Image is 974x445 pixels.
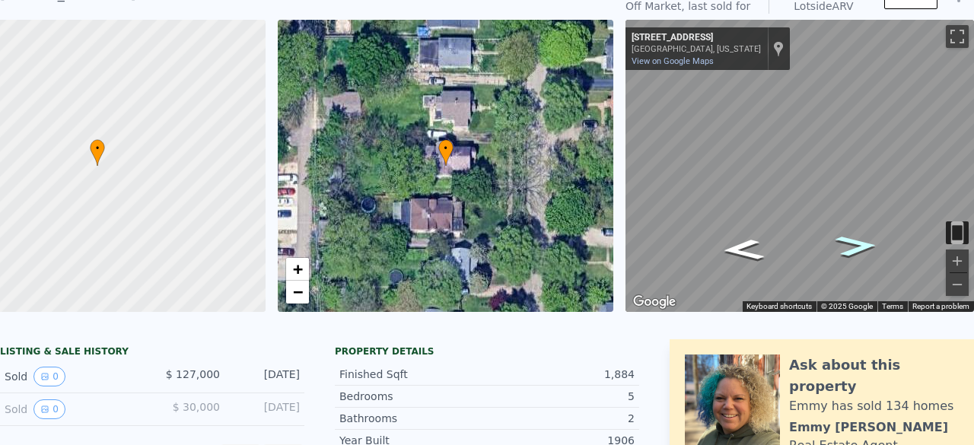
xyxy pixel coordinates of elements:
[629,292,680,312] a: Open this area in Google Maps (opens a new window)
[912,302,969,310] a: Report a problem
[335,345,639,358] div: Property details
[232,399,300,419] div: [DATE]
[625,20,974,312] div: Street View
[286,258,309,281] a: Zoom in
[487,389,635,404] div: 5
[946,221,969,244] button: Toggle motion tracking
[339,411,487,426] div: Bathrooms
[90,139,105,166] div: •
[292,282,302,301] span: −
[5,367,140,386] div: Sold
[946,250,969,272] button: Zoom in
[821,302,873,310] span: © 2025 Google
[789,397,953,415] div: Emmy has sold 134 homes
[232,367,300,386] div: [DATE]
[339,367,487,382] div: Finished Sqft
[5,399,140,419] div: Sold
[286,281,309,304] a: Zoom out
[789,418,948,437] div: Emmy [PERSON_NAME]
[704,234,782,265] path: Go South, Ezekiel Ave
[882,302,903,310] a: Terms
[90,141,105,155] span: •
[625,20,974,312] div: Map
[33,399,65,419] button: View historical data
[632,32,761,44] div: [STREET_ADDRESS]
[629,292,680,312] img: Google
[33,367,65,386] button: View historical data
[166,368,220,380] span: $ 127,000
[173,401,220,413] span: $ 30,000
[746,301,812,312] button: Keyboard shortcuts
[292,259,302,278] span: +
[438,139,454,166] div: •
[946,25,969,48] button: Toggle fullscreen view
[487,411,635,426] div: 2
[773,40,784,57] a: Show location on map
[339,389,487,404] div: Bedrooms
[632,44,761,54] div: [GEOGRAPHIC_DATA], [US_STATE]
[789,354,959,397] div: Ask about this property
[632,56,714,66] a: View on Google Maps
[438,141,454,155] span: •
[817,230,896,262] path: Go North, Ezekiel Ave
[487,367,635,382] div: 1,884
[946,273,969,296] button: Zoom out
